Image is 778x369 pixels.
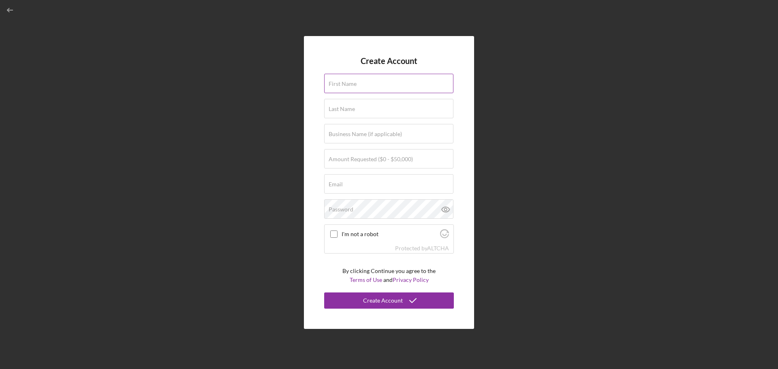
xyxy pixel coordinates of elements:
[329,206,353,213] label: Password
[361,56,417,66] h4: Create Account
[329,106,355,112] label: Last Name
[329,81,357,87] label: First Name
[342,267,436,285] p: By clicking Continue you agree to the and
[329,156,413,162] label: Amount Requested ($0 - $50,000)
[342,231,438,237] label: I'm not a robot
[440,232,449,239] a: Visit Altcha.org
[329,131,402,137] label: Business Name (if applicable)
[324,292,454,309] button: Create Account
[363,292,403,309] div: Create Account
[427,245,449,252] a: Visit Altcha.org
[393,276,429,283] a: Privacy Policy
[395,245,449,252] div: Protected by
[329,181,343,188] label: Email
[350,276,382,283] a: Terms of Use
